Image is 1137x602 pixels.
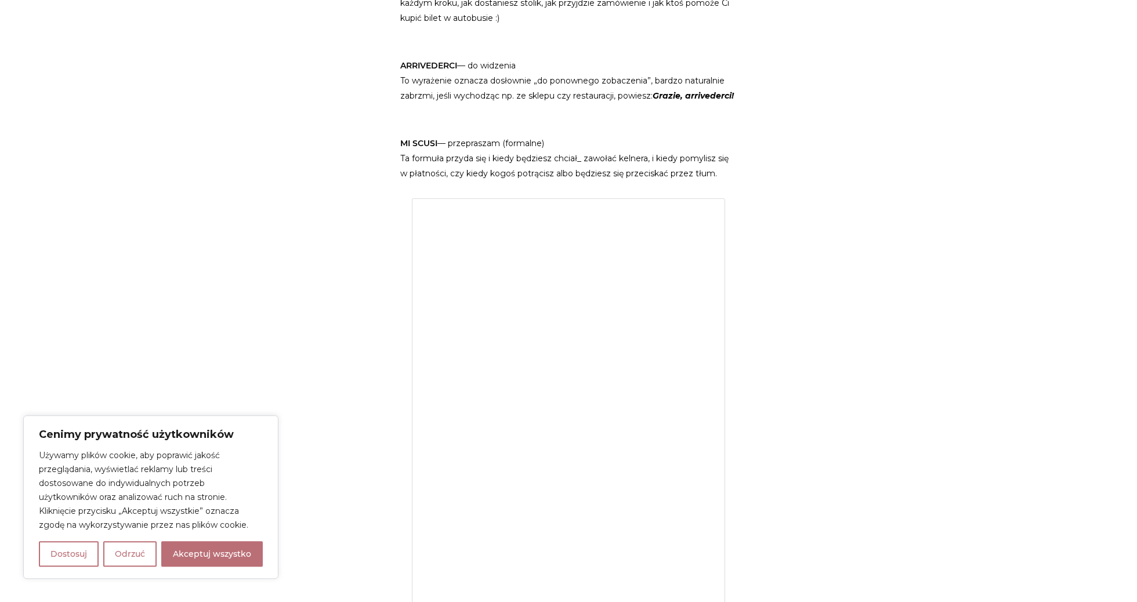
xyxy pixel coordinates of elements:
button: Akceptuj wszystko [161,541,263,567]
strong: ARRIVEDERCI [400,60,457,71]
p: Cenimy prywatność użytkowników [39,427,263,441]
button: Odrzuć [103,541,157,567]
p: Używamy plików cookie, aby poprawić jakość przeglądania, wyświetlać reklamy lub treści dostosowan... [39,448,263,532]
p: — do widzenia To wyrażenie oznacza dosłownie „do ponownego zobaczenia”, bardzo naturalnie zabrzmi... [400,43,737,103]
button: Dostosuj [39,541,99,567]
p: — przepraszam (formalne) Ta formuła przyda się i kiedy będziesz chciał_ zawołać kelnera, i kiedy ... [400,121,737,181]
strong: MI SCUSI [400,138,437,148]
em: Grazie, arrivederci! [653,90,734,101]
